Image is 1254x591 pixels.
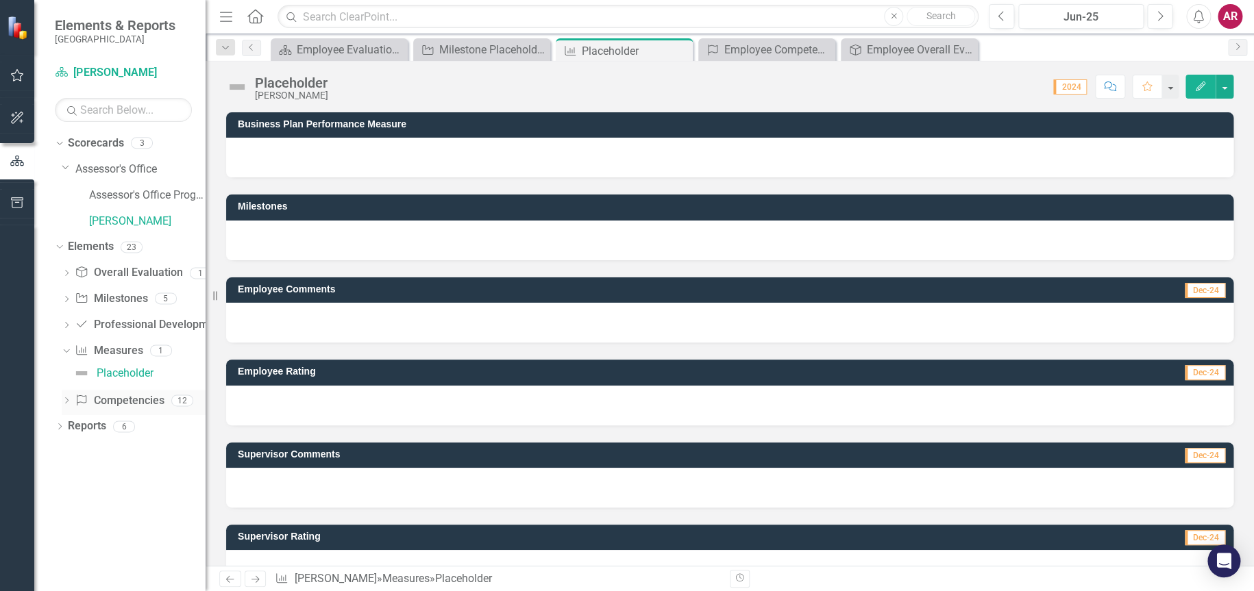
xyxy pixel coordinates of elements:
[55,65,192,81] a: [PERSON_NAME]
[238,284,930,294] h3: Employee Comments
[1185,283,1225,298] span: Dec-24
[907,7,975,26] button: Search
[724,41,832,58] div: Employee Competencies to Update
[1185,365,1225,380] span: Dec-24
[97,367,153,379] div: Placeholder
[7,16,31,40] img: ClearPoint Strategy
[150,344,172,356] div: 1
[75,162,206,177] a: Assessor's Office
[75,291,147,307] a: Milestones
[75,393,164,409] a: Competencies
[238,201,1227,212] h3: Milestones
[68,239,114,255] a: Elements
[1185,530,1225,545] span: Dec-24
[255,75,328,90] div: Placeholder
[171,394,193,406] div: 12
[238,531,894,542] h3: Supervisor Rating
[75,343,143,359] a: Measures
[1023,9,1139,25] div: Jun-25
[238,366,881,377] h3: Employee Rating
[435,572,492,585] div: Placeholder
[1185,448,1225,463] span: Dec-24
[89,188,206,203] a: Assessor's Office Program
[926,10,956,21] span: Search
[55,17,175,34] span: Elements & Reports
[238,449,940,460] h3: Supervisor Comments
[121,241,143,253] div: 23
[155,293,177,305] div: 5
[275,571,719,587] div: » »
[582,42,689,60] div: Placeholder
[113,420,135,432] div: 6
[417,41,547,58] a: Milestone Placeholder #1
[702,41,832,58] a: Employee Competencies to Update
[226,76,248,98] img: Not Defined
[73,365,90,381] img: Not Defined
[190,267,212,279] div: 1
[278,5,979,29] input: Search ClearPoint...
[89,214,206,229] a: [PERSON_NAME]
[439,41,547,58] div: Milestone Placeholder #1
[75,265,182,281] a: Overall Evaluation
[1207,544,1240,577] div: Open Intercom Messenger
[844,41,974,58] a: Employee Overall Evaluation to Update
[295,572,377,585] a: [PERSON_NAME]
[867,41,974,58] div: Employee Overall Evaluation to Update
[238,119,1227,129] h3: Business Plan Performance Measure
[274,41,404,58] a: Employee Evaluation Navigation
[68,136,124,151] a: Scorecards
[255,90,328,101] div: [PERSON_NAME]
[68,418,106,434] a: Reports
[55,98,192,122] input: Search Below...
[75,317,223,333] a: Professional Development
[70,362,153,384] a: Placeholder
[1018,4,1144,29] button: Jun-25
[297,41,404,58] div: Employee Evaluation Navigation
[382,572,430,585] a: Measures
[1218,4,1242,29] button: AR
[55,34,175,45] small: [GEOGRAPHIC_DATA]
[1053,79,1087,95] span: 2024
[131,138,153,149] div: 3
